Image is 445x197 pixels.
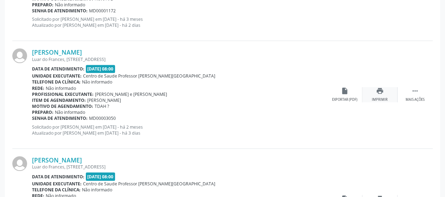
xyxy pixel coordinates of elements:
b: Telefone da clínica: [32,187,81,193]
span: Não informado [82,79,112,85]
b: Senha de atendimento: [32,8,88,14]
span: Não informado [55,109,85,115]
b: Senha de atendimento: [32,115,88,121]
span: [PERSON_NAME] [87,97,121,103]
b: Motivo de agendamento: [32,103,93,109]
b: Telefone da clínica: [32,79,81,85]
span: Centro de Saude Professor [PERSON_NAME][GEOGRAPHIC_DATA] [83,73,215,79]
b: Preparo: [32,2,53,8]
div: Mais ações [406,97,425,102]
span: Centro de Saude Professor [PERSON_NAME][GEOGRAPHIC_DATA] [83,181,215,187]
p: Solicitado por [PERSON_NAME] em [DATE] - há 3 meses Atualizado por [PERSON_NAME] em [DATE] - há 2... [32,16,327,28]
b: Item de agendamento: [32,97,86,103]
span: Não informado [55,2,85,8]
span: Não informado [46,85,76,91]
i: print [376,87,384,95]
b: Preparo: [32,109,53,115]
span: [PERSON_NAME] e [PERSON_NAME] [95,91,167,97]
div: Luar do Frances, [STREET_ADDRESS] [32,164,327,170]
i: insert_drive_file [341,87,349,95]
i:  [411,87,419,95]
b: Profissional executante: [32,91,94,97]
span: [DATE] 08:00 [86,65,115,73]
b: Data de atendimento: [32,66,84,72]
span: Não informado [82,187,112,193]
div: Exportar (PDF) [332,97,357,102]
span: TDAH ? [95,103,109,109]
b: Unidade executante: [32,181,82,187]
span: [DATE] 08:00 [86,172,115,180]
b: Data de atendimento: [32,174,84,180]
div: Imprimir [372,97,388,102]
div: Luar do Frances, [STREET_ADDRESS] [32,56,327,62]
a: [PERSON_NAME] [32,48,82,56]
p: Solicitado por [PERSON_NAME] em [DATE] - há 2 meses Atualizado por [PERSON_NAME] em [DATE] - há 3... [32,124,327,136]
span: MD00003050 [89,115,116,121]
img: img [12,156,27,171]
img: img [12,48,27,63]
a: [PERSON_NAME] [32,156,82,164]
span: MD00001172 [89,8,116,14]
b: Rede: [32,85,44,91]
b: Unidade executante: [32,73,82,79]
